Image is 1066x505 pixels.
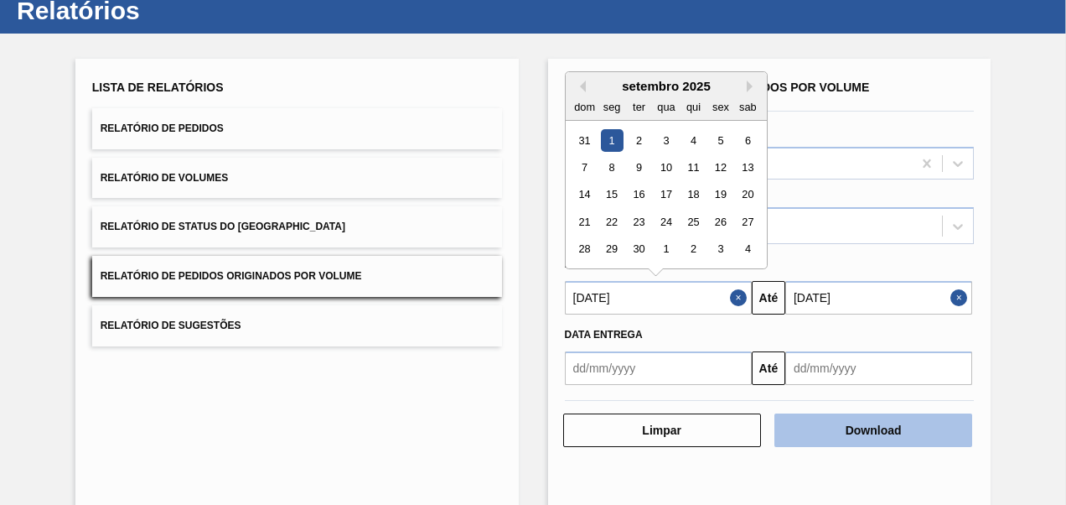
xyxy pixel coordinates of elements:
div: Choose sexta-feira, 5 de setembro de 2025 [709,129,732,152]
div: Choose segunda-feira, 29 de setembro de 2025 [600,238,623,261]
button: Até [752,281,785,315]
div: Choose sexta-feira, 26 de setembro de 2025 [709,211,732,233]
div: Choose quarta-feira, 10 de setembro de 2025 [655,156,677,179]
div: Choose quinta-feira, 2 de outubro de 2025 [681,238,704,261]
input: dd/mm/yyyy [565,351,752,385]
div: Choose terça-feira, 23 de setembro de 2025 [627,211,649,233]
input: dd/mm/yyyy [785,351,972,385]
button: Close [730,281,752,315]
div: Choose quarta-feira, 24 de setembro de 2025 [655,211,677,233]
div: setembro 2025 [566,79,767,93]
span: Relatório de Pedidos Originados por Volume [101,270,362,282]
span: Relatório de Status do [GEOGRAPHIC_DATA] [101,221,345,232]
span: Lista de Relatórios [92,81,224,94]
div: sex [709,96,732,118]
div: seg [600,96,623,118]
button: Next Month [747,81,758,92]
div: Choose segunda-feira, 22 de setembro de 2025 [600,211,623,233]
div: Choose sábado, 4 de outubro de 2025 [736,238,758,261]
div: Choose sábado, 13 de setembro de 2025 [736,156,758,179]
span: Relatório de Volumes [101,172,228,184]
div: Choose domingo, 31 de agosto de 2025 [573,129,596,152]
div: dom [573,96,596,118]
div: Choose domingo, 14 de setembro de 2025 [573,184,596,206]
input: dd/mm/yyyy [565,281,752,315]
span: Relatório de Pedidos [101,122,224,134]
div: Choose sábado, 6 de setembro de 2025 [736,129,758,152]
input: dd/mm/yyyy [785,281,972,315]
div: Choose domingo, 21 de setembro de 2025 [573,211,596,233]
button: Relatório de Status do [GEOGRAPHIC_DATA] [92,206,502,247]
span: Relatório de Sugestões [101,320,241,331]
div: Choose sábado, 27 de setembro de 2025 [736,211,758,233]
button: Relatório de Pedidos [92,108,502,149]
h1: Relatórios [17,1,314,20]
div: Choose quinta-feira, 18 de setembro de 2025 [681,184,704,206]
button: Relatório de Sugestões [92,305,502,346]
div: qui [681,96,704,118]
div: Choose segunda-feira, 8 de setembro de 2025 [600,156,623,179]
div: Choose quinta-feira, 11 de setembro de 2025 [681,156,704,179]
button: Relatório de Pedidos Originados por Volume [92,256,502,297]
div: Choose quarta-feira, 1 de outubro de 2025 [655,238,677,261]
button: Relatório de Volumes [92,158,502,199]
div: month 2025-09 [571,127,761,263]
div: Choose sexta-feira, 3 de outubro de 2025 [709,238,732,261]
button: Close [950,281,972,315]
div: Choose domingo, 7 de setembro de 2025 [573,156,596,179]
button: Previous Month [574,81,586,92]
div: Choose terça-feira, 2 de setembro de 2025 [627,129,649,152]
div: Choose quarta-feira, 3 de setembro de 2025 [655,129,677,152]
div: Choose quarta-feira, 17 de setembro de 2025 [655,184,677,206]
div: Choose segunda-feira, 1 de setembro de 2025 [600,129,623,152]
button: Limpar [563,414,761,447]
div: Choose sábado, 20 de setembro de 2025 [736,184,758,206]
div: Choose terça-feira, 30 de setembro de 2025 [627,238,649,261]
div: Choose quinta-feira, 25 de setembro de 2025 [681,211,704,233]
div: Choose sexta-feira, 12 de setembro de 2025 [709,156,732,179]
div: Choose quinta-feira, 4 de setembro de 2025 [681,129,704,152]
div: Choose domingo, 28 de setembro de 2025 [573,238,596,261]
span: Data Entrega [565,329,643,341]
div: Choose segunda-feira, 15 de setembro de 2025 [600,184,623,206]
div: Choose terça-feira, 16 de setembro de 2025 [627,184,649,206]
div: sab [736,96,758,118]
div: Choose sexta-feira, 19 de setembro de 2025 [709,184,732,206]
div: Choose terça-feira, 9 de setembro de 2025 [627,156,649,179]
button: Download [774,414,972,447]
button: Até [752,351,785,385]
div: ter [627,96,649,118]
div: qua [655,96,677,118]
